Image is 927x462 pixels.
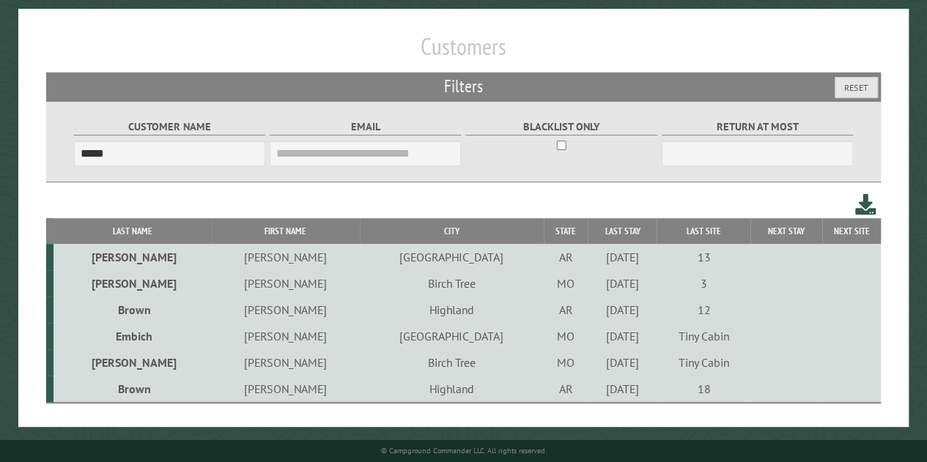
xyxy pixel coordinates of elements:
[53,323,211,349] td: Embich
[544,376,588,403] td: AR
[544,297,588,323] td: AR
[53,349,211,376] td: [PERSON_NAME]
[657,323,750,349] td: Tiny Cabin
[46,32,881,72] h1: Customers
[380,446,546,455] small: © Campground Commander LLC. All rights reserved.
[53,218,211,244] th: Last Name
[750,218,822,244] th: Next Stay
[212,218,360,244] th: First Name
[466,119,657,135] label: Blacklist only
[360,349,544,376] td: Birch Tree
[360,244,544,270] td: [GEOGRAPHIC_DATA]
[46,72,881,100] h2: Filters
[590,381,654,396] div: [DATE]
[590,276,654,291] div: [DATE]
[212,297,360,323] td: [PERSON_NAME]
[270,119,461,135] label: Email
[360,297,544,323] td: Highland
[74,119,265,135] label: Customer Name
[212,376,360,403] td: [PERSON_NAME]
[590,329,654,343] div: [DATE]
[835,77,878,98] button: Reset
[360,270,544,297] td: Birch Tree
[360,218,544,244] th: City
[53,297,211,323] td: Brown
[212,270,360,297] td: [PERSON_NAME]
[212,349,360,376] td: [PERSON_NAME]
[53,244,211,270] td: [PERSON_NAME]
[544,244,588,270] td: AR
[360,323,544,349] td: [GEOGRAPHIC_DATA]
[544,349,588,376] td: MO
[212,323,360,349] td: [PERSON_NAME]
[588,218,657,244] th: Last Stay
[360,376,544,403] td: Highland
[590,302,654,317] div: [DATE]
[657,270,750,297] td: 3
[53,376,211,403] td: Brown
[212,244,360,270] td: [PERSON_NAME]
[590,355,654,370] div: [DATE]
[544,323,588,349] td: MO
[822,218,881,244] th: Next Site
[855,191,876,218] a: Download this customer list (.csv)
[544,218,588,244] th: State
[657,244,750,270] td: 13
[590,250,654,264] div: [DATE]
[53,270,211,297] td: [PERSON_NAME]
[662,119,853,135] label: Return at most
[657,297,750,323] td: 12
[544,270,588,297] td: MO
[657,349,750,376] td: Tiny Cabin
[657,376,750,403] td: 18
[657,218,750,244] th: Last Site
